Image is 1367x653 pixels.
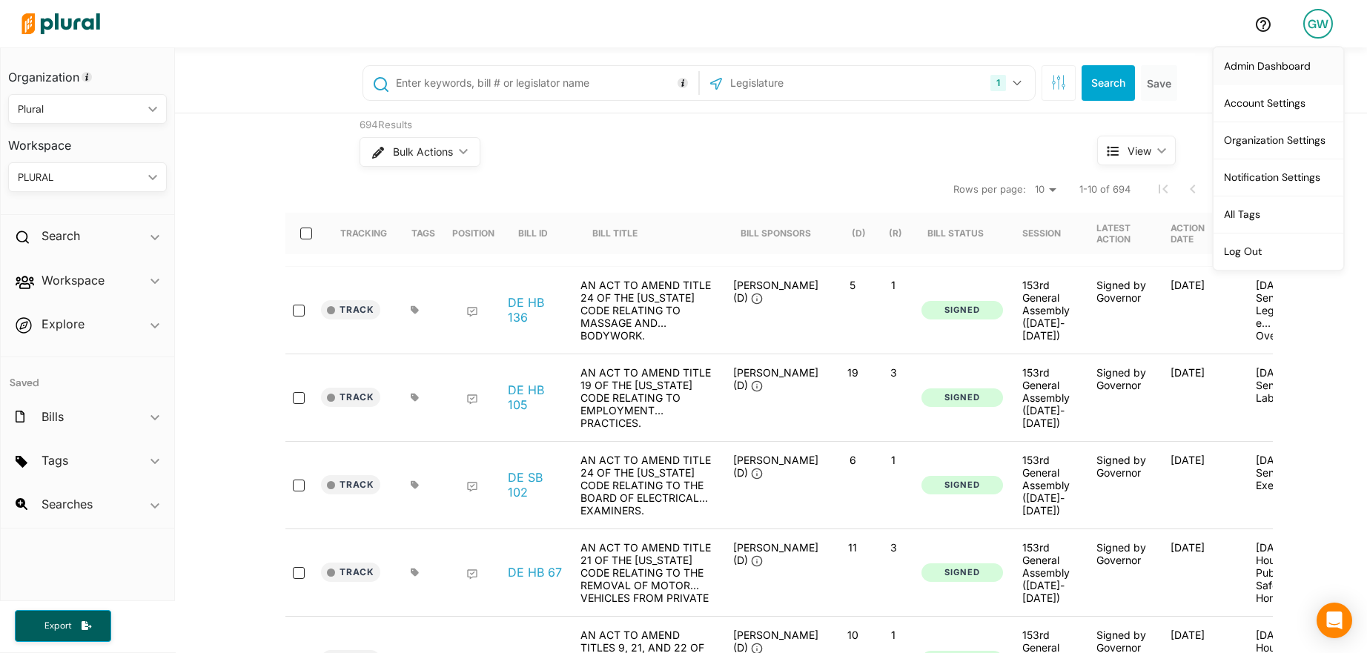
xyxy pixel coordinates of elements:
button: Track [321,475,380,494]
div: Session [1022,228,1061,239]
h3: Organization [8,56,167,88]
div: AN ACT TO AMEND TITLE 19 OF THE [US_STATE] CODE RELATING TO EMPLOYMENT PRACTICES. [573,366,721,429]
div: Add tags [411,480,419,489]
div: [DATE] [1159,454,1244,517]
div: Signed by Governor [1085,541,1159,604]
p: 3 [879,366,908,379]
div: Signed by Governor [1085,454,1159,517]
div: (R) [889,228,902,239]
button: Save [1141,65,1177,101]
div: Position [452,228,494,239]
button: Track [321,563,380,582]
button: Export [15,610,111,642]
h2: Search [42,228,80,244]
div: Bill Sponsors [741,213,811,254]
input: select-all-rows [300,228,312,239]
p: 11 [838,541,867,554]
div: AN ACT TO AMEND TITLE 21 OF THE [US_STATE] CODE RELATING TO THE REMOVAL OF MOTOR VEHICLES FROM PR... [573,541,721,604]
input: Enter keywords, bill # or legislator name [394,69,695,97]
p: 3 [879,541,908,554]
h3: Workspace [8,124,167,156]
a: All Tags [1214,196,1343,233]
div: Bill ID [518,228,548,239]
div: Tracking [340,228,387,239]
div: Session [1022,213,1074,254]
div: Bill Title [592,228,638,239]
p: 1 [879,279,908,291]
h2: Searches [42,496,93,512]
h2: Explore [42,316,85,332]
button: 1 [984,69,1031,97]
span: Bulk Actions [393,147,453,157]
p: [DATE] - Senate Labor [1256,366,1306,404]
div: 153rd General Assembly ([DATE]-[DATE]) [1022,279,1073,342]
a: DE HB 105 [508,382,564,412]
h2: Bills [42,408,64,425]
div: Action Date [1171,222,1219,245]
button: Track [321,300,380,319]
div: GW [1303,9,1333,39]
div: Bill ID [518,213,561,254]
div: Plural [18,102,142,117]
div: Signed by Governor [1085,366,1159,429]
div: Add Position Statement [466,306,478,318]
div: [DATE] [1159,541,1244,604]
div: Action Date [1171,213,1232,254]
p: 19 [838,366,867,379]
span: [PERSON_NAME] (D) [733,454,818,479]
span: [PERSON_NAME] (D) [733,366,818,391]
span: 1-10 of 694 [1079,182,1131,197]
div: 1 [990,75,1006,91]
button: Bulk Actions [360,137,480,167]
button: Track [321,388,380,407]
span: Search Filters [1051,75,1066,87]
a: Admin Dashboard [1214,47,1343,84]
a: DE SB 102 [508,470,564,500]
div: Add Position Statement [466,481,478,493]
button: Search [1082,65,1135,101]
div: Tags [411,213,435,254]
div: AN ACT TO AMEND TITLE 24 OF THE [US_STATE] CODE RELATING TO MASSAGE AND BODYWORK. [573,279,721,342]
a: Account Settings [1214,84,1343,122]
div: Add Position Statement [466,569,478,580]
div: Position [452,213,494,254]
a: Notification Settings [1214,159,1343,196]
input: select-row-state-de-153-hb67 [293,567,305,579]
div: Latest Action [1096,222,1147,245]
div: (R) [889,213,902,254]
div: Signed by Governor [1085,279,1159,342]
div: Add Position Statement [466,394,478,405]
button: First Page [1148,174,1178,204]
h2: Tags [42,452,68,468]
div: Tooltip anchor [676,76,689,90]
div: Bill Sponsors [741,228,811,239]
button: Signed [921,301,1003,319]
div: (D) [852,213,866,254]
button: Signed [921,476,1003,494]
p: [DATE] - House Public Safety & Homeland Security [1256,541,1306,591]
div: (D) [852,228,866,239]
a: DE HB 67 [508,565,562,580]
div: Latest Action [1096,213,1147,254]
a: Organization Settings [1214,122,1343,159]
input: select-row-state-de-153-hb105 [293,392,305,404]
div: [DATE] [1159,279,1244,342]
button: Signed [921,563,1003,582]
button: Previous Page [1178,174,1208,204]
input: select-row-state-de-153-sb102 [293,480,305,491]
div: Add tags [411,305,419,314]
button: Next Page [1208,174,1237,204]
div: Add tags [411,393,419,402]
div: Tags [411,228,435,239]
div: Bill Status [927,228,984,239]
a: Log Out [1214,233,1343,270]
div: 153rd General Assembly ([DATE]-[DATE]) [1022,366,1073,429]
a: GW [1291,3,1345,44]
span: View [1128,143,1151,159]
p: 1 [879,629,908,641]
p: 6 [838,454,867,466]
h4: Saved [1,357,174,394]
span: Rows per page: [953,182,1026,197]
button: Signed [921,388,1003,407]
p: [DATE] - Senate Legislative Oversight & Sunset [1256,279,1306,329]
